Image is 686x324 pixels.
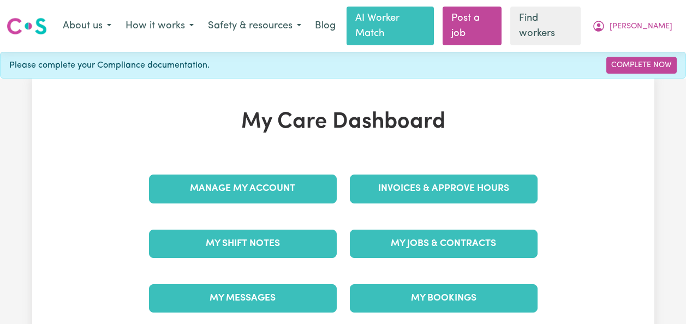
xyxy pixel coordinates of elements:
[350,230,538,258] a: My Jobs & Contracts
[585,15,679,38] button: My Account
[149,175,337,203] a: Manage My Account
[149,284,337,313] a: My Messages
[350,175,538,203] a: Invoices & Approve Hours
[350,284,538,313] a: My Bookings
[142,109,544,135] h1: My Care Dashboard
[510,7,581,45] a: Find workers
[7,16,47,36] img: Careseekers logo
[606,57,677,74] a: Complete Now
[149,230,337,258] a: My Shift Notes
[610,21,672,33] span: [PERSON_NAME]
[56,15,118,38] button: About us
[347,7,434,45] a: AI Worker Match
[118,15,201,38] button: How it works
[201,15,308,38] button: Safety & resources
[443,7,502,45] a: Post a job
[9,59,210,72] span: Please complete your Compliance documentation.
[308,14,342,38] a: Blog
[7,14,47,39] a: Careseekers logo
